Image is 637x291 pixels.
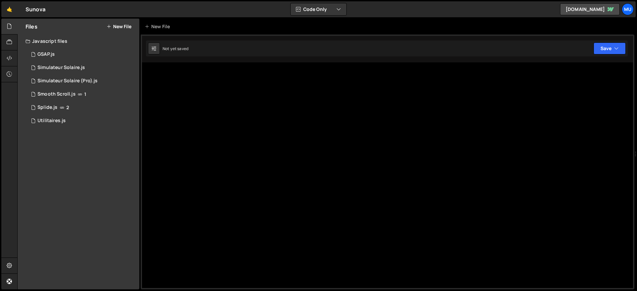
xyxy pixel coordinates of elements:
[37,78,98,84] div: Simulateur Solaire (Pro).js
[37,105,57,110] div: Splide.js
[66,105,69,110] span: 2
[26,48,139,61] div: 16423/45304.js
[26,61,139,74] div: 16423/45327.js
[26,5,45,13] div: Sunova
[37,91,76,97] div: Smooth Scroll.js
[26,74,139,88] div: 16423/46440.js
[291,3,346,15] button: Code Only
[37,51,55,57] div: GSAP.js
[26,88,139,101] div: 16423/44480.js
[84,92,86,97] span: 1
[26,101,139,114] div: 16423/44481.js
[26,23,37,30] h2: Files
[1,1,18,17] a: 🤙
[145,23,173,30] div: New File
[163,46,188,51] div: Not yet saved
[26,114,139,127] div: 16423/45323.js
[594,42,626,54] button: Save
[18,35,139,48] div: Javascript files
[37,118,66,124] div: Utilitaires.js
[560,3,620,15] a: [DOMAIN_NAME]
[622,3,634,15] a: Mu
[37,65,85,71] div: Simulateur Solaire.js
[106,24,131,29] button: New File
